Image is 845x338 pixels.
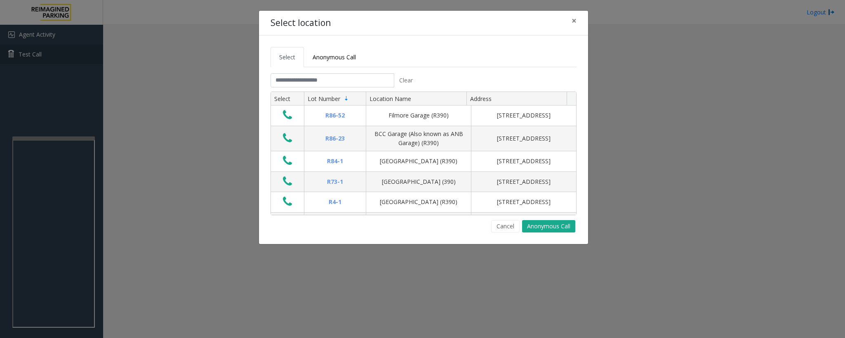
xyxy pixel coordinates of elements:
div: R73-1 [309,177,361,186]
span: Sortable [343,95,350,102]
div: Filmore Garage (R390) [371,111,466,120]
div: [STREET_ADDRESS] [476,177,571,186]
span: Address [470,95,492,103]
div: R84-1 [309,157,361,166]
div: [GEOGRAPHIC_DATA] (R390) [371,157,466,166]
span: Lot Number [308,95,340,103]
button: Cancel [491,220,520,232]
button: Close [566,11,582,31]
div: Data table [271,92,576,215]
ul: Tabs [271,47,577,67]
span: Select [279,53,295,61]
div: BCC Garage (Also known as ANB Garage) (R390) [371,129,466,148]
div: R86-23 [309,134,361,143]
span: Anonymous Call [313,53,356,61]
div: R86-52 [309,111,361,120]
div: [STREET_ADDRESS] [476,157,571,166]
div: [GEOGRAPHIC_DATA] (R390) [371,197,466,207]
div: [GEOGRAPHIC_DATA] (390) [371,177,466,186]
div: [STREET_ADDRESS] [476,111,571,120]
span: Location Name [370,95,411,103]
div: [STREET_ADDRESS] [476,134,571,143]
span: × [572,15,577,26]
div: R4-1 [309,197,361,207]
button: Anonymous Call [522,220,575,232]
div: [STREET_ADDRESS] [476,197,571,207]
button: Clear [394,73,417,87]
h4: Select location [271,16,331,30]
th: Select [271,92,304,106]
